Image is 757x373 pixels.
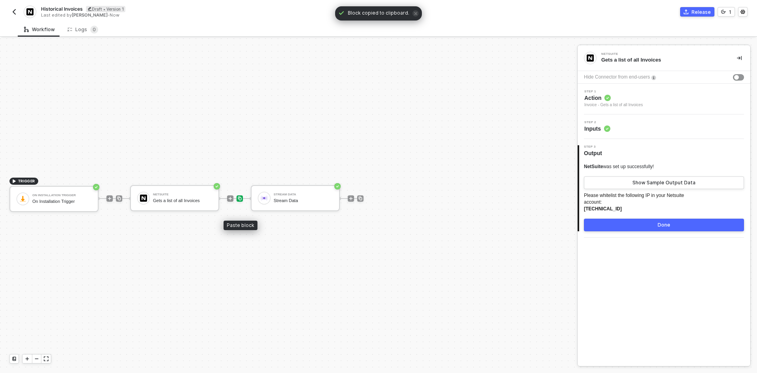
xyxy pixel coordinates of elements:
[90,26,98,34] sup: 0
[214,183,220,189] span: icon-success-page
[584,164,603,169] span: NetSuite
[584,192,744,212] p: Please whitelist the following IP in your Netsuite account:
[587,54,594,62] img: integration-icon
[224,221,257,230] div: Paste block
[32,199,91,204] div: On Installation Trigger
[584,206,622,212] b: [TECHNICAL_ID]
[718,7,735,17] button: 1
[228,196,233,201] span: icon-play
[117,196,121,201] img: copy-paste
[12,179,17,184] span: icon-play
[584,219,744,231] button: Done
[584,121,610,124] span: Step 2
[153,193,212,196] div: NetSuite
[107,196,112,201] span: icon-play
[24,26,55,33] div: Workflow
[584,125,610,133] span: Inputs
[651,75,656,80] img: icon-info
[334,183,341,189] span: icon-success-page
[26,8,33,15] img: integration-icon
[729,9,731,15] div: 1
[584,145,605,148] span: Step 3
[412,10,419,17] span: icon-close
[692,9,711,15] div: Release
[358,196,363,201] img: copy-paste
[32,194,91,197] div: On Installation Trigger
[86,6,125,12] div: Draft • Version 1
[601,56,724,64] div: Gets a list of all Invoices
[578,145,750,231] div: Step 3Output NetSuitewas set up successfully!Show Sample Output DataPlease whitelist the followin...
[584,102,643,108] div: Invoice - Gets a list of all Invoices
[261,195,268,202] img: icon
[584,149,605,157] span: Output
[9,7,19,17] button: back
[584,163,654,170] div: was set up successfully!
[274,198,333,203] div: Stream Data
[680,7,714,17] button: Release
[601,52,720,56] div: NetSuite
[349,196,353,201] span: icon-play
[34,356,39,361] span: icon-minus
[584,176,744,189] button: Show Sample Output Data
[274,193,333,196] div: Stream Data
[237,196,242,201] img: copy-paste
[11,9,17,15] img: back
[740,9,745,14] span: icon-settings
[584,73,650,81] div: Hide Connector from end-users
[18,178,35,184] span: TRIGGER
[737,56,742,60] span: icon-collapse-right
[93,184,99,190] span: icon-success-page
[25,356,30,361] span: icon-play
[578,121,750,133] div: Step 2Inputs
[153,198,212,203] div: Gets a list of all Invoices
[632,180,695,186] div: Show Sample Output Data
[338,10,345,16] span: icon-check
[684,9,688,14] span: icon-commerce
[41,6,83,12] span: Historical Invoices
[88,7,92,11] span: icon-edit
[72,12,108,18] span: [PERSON_NAME]
[67,26,98,34] div: Logs
[578,90,750,108] div: Step 1Action Invoice - Gets a list of all Invoices
[41,12,378,18] div: Last edited by - Now
[721,9,726,14] span: icon-versioning
[140,195,147,202] img: icon
[19,195,26,202] img: icon
[348,9,409,17] span: Block copied to clipboard.
[44,356,48,361] span: icon-expand
[658,222,670,228] div: Done
[584,94,643,102] span: Action
[584,90,643,93] span: Step 1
